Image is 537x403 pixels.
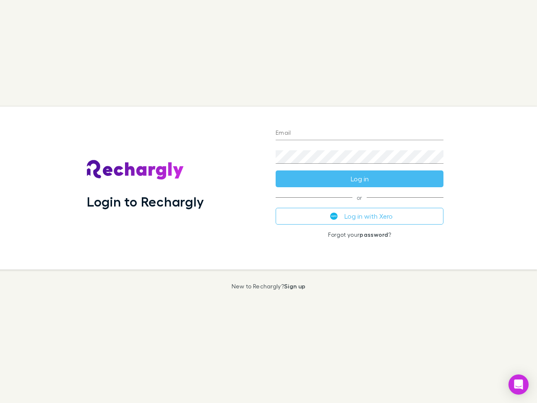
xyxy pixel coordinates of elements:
div: Open Intercom Messenger [508,374,529,395]
a: password [360,231,388,238]
img: Rechargly's Logo [87,160,184,180]
h1: Login to Rechargly [87,194,204,209]
button: Log in [276,170,443,187]
a: Sign up [284,283,305,290]
button: Log in with Xero [276,208,443,225]
p: New to Rechargly? [232,283,306,290]
img: Xero's logo [330,212,338,220]
span: or [276,197,443,198]
p: Forgot your ? [276,231,443,238]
